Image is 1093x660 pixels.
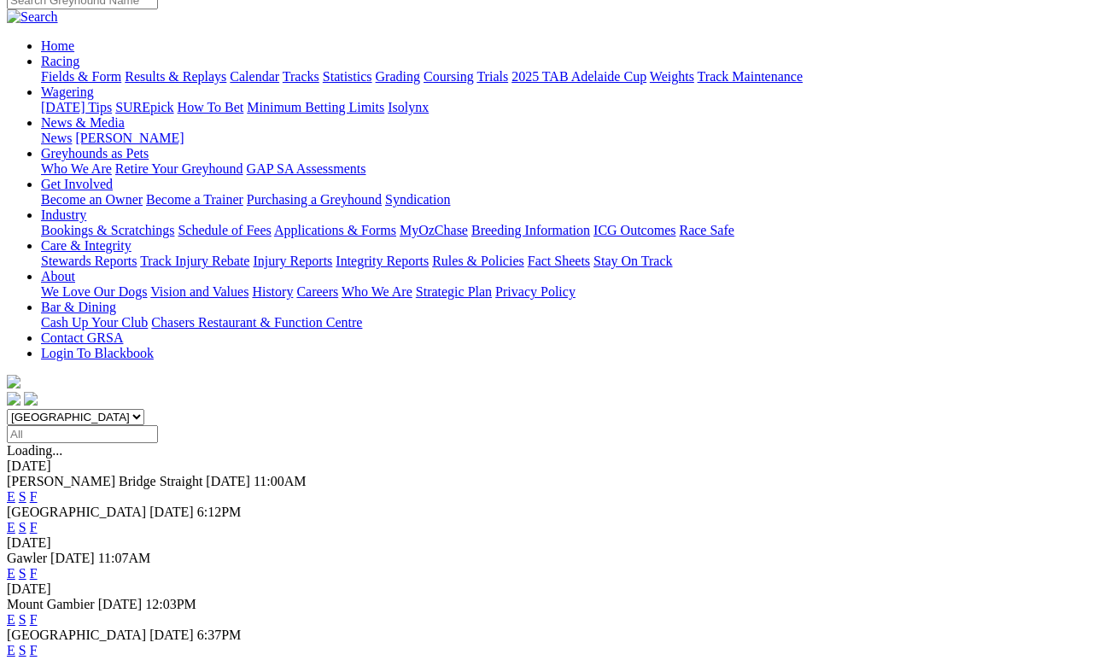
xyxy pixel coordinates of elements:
[145,597,196,611] span: 12:03PM
[424,69,474,84] a: Coursing
[247,161,366,176] a: GAP SA Assessments
[30,566,38,581] a: F
[7,505,146,519] span: [GEOGRAPHIC_DATA]
[247,100,384,114] a: Minimum Betting Limits
[41,330,123,345] a: Contact GRSA
[7,612,15,627] a: E
[283,69,319,84] a: Tracks
[385,192,450,207] a: Syndication
[206,474,250,488] span: [DATE]
[98,551,151,565] span: 11:07AM
[149,505,194,519] span: [DATE]
[7,474,202,488] span: [PERSON_NAME] Bridge Straight
[528,254,590,268] a: Fact Sheets
[30,643,38,657] a: F
[679,223,734,237] a: Race Safe
[7,425,158,443] input: Select date
[41,284,147,299] a: We Love Our Dogs
[7,520,15,534] a: E
[19,612,26,627] a: S
[7,458,1086,474] div: [DATE]
[7,9,58,25] img: Search
[41,131,72,145] a: News
[41,192,1086,207] div: Get Involved
[41,300,116,314] a: Bar & Dining
[146,192,243,207] a: Become a Trainer
[41,69,1086,85] div: Racing
[7,489,15,504] a: E
[41,346,154,360] a: Login To Blackbook
[230,69,279,84] a: Calendar
[41,254,1086,269] div: Care & Integrity
[41,269,75,283] a: About
[252,284,293,299] a: History
[7,535,1086,551] div: [DATE]
[296,284,338,299] a: Careers
[41,161,1086,177] div: Greyhounds as Pets
[41,161,112,176] a: Who We Are
[178,223,271,237] a: Schedule of Fees
[41,315,1086,330] div: Bar & Dining
[41,115,125,130] a: News & Media
[254,474,307,488] span: 11:00AM
[253,254,332,268] a: Injury Reports
[323,69,372,84] a: Statistics
[7,597,95,611] span: Mount Gambier
[698,69,803,84] a: Track Maintenance
[41,223,1086,238] div: Industry
[115,100,173,114] a: SUREpick
[197,628,242,642] span: 6:37PM
[7,392,20,406] img: facebook.svg
[41,315,148,330] a: Cash Up Your Club
[75,131,184,145] a: [PERSON_NAME]
[274,223,396,237] a: Applications & Forms
[115,161,243,176] a: Retire Your Greyhound
[178,100,244,114] a: How To Bet
[19,643,26,657] a: S
[7,375,20,388] img: logo-grsa-white.png
[41,85,94,99] a: Wagering
[511,69,646,84] a: 2025 TAB Adelaide Cup
[125,69,226,84] a: Results & Replays
[471,223,590,237] a: Breeding Information
[30,520,38,534] a: F
[41,54,79,68] a: Racing
[41,207,86,222] a: Industry
[150,284,248,299] a: Vision and Values
[7,566,15,581] a: E
[416,284,492,299] a: Strategic Plan
[593,223,675,237] a: ICG Outcomes
[19,520,26,534] a: S
[7,581,1086,597] div: [DATE]
[650,69,694,84] a: Weights
[41,146,149,161] a: Greyhounds as Pets
[388,100,429,114] a: Isolynx
[149,628,194,642] span: [DATE]
[495,284,576,299] a: Privacy Policy
[30,489,38,504] a: F
[41,177,113,191] a: Get Involved
[30,612,38,627] a: F
[41,100,112,114] a: [DATE] Tips
[41,223,174,237] a: Bookings & Scratchings
[19,489,26,504] a: S
[50,551,95,565] span: [DATE]
[7,628,146,642] span: [GEOGRAPHIC_DATA]
[342,284,412,299] a: Who We Are
[41,131,1086,146] div: News & Media
[41,284,1086,300] div: About
[197,505,242,519] span: 6:12PM
[376,69,420,84] a: Grading
[41,254,137,268] a: Stewards Reports
[41,192,143,207] a: Become an Owner
[98,597,143,611] span: [DATE]
[432,254,524,268] a: Rules & Policies
[41,100,1086,115] div: Wagering
[140,254,249,268] a: Track Injury Rebate
[7,643,15,657] a: E
[41,69,121,84] a: Fields & Form
[7,443,62,458] span: Loading...
[336,254,429,268] a: Integrity Reports
[41,38,74,53] a: Home
[247,192,382,207] a: Purchasing a Greyhound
